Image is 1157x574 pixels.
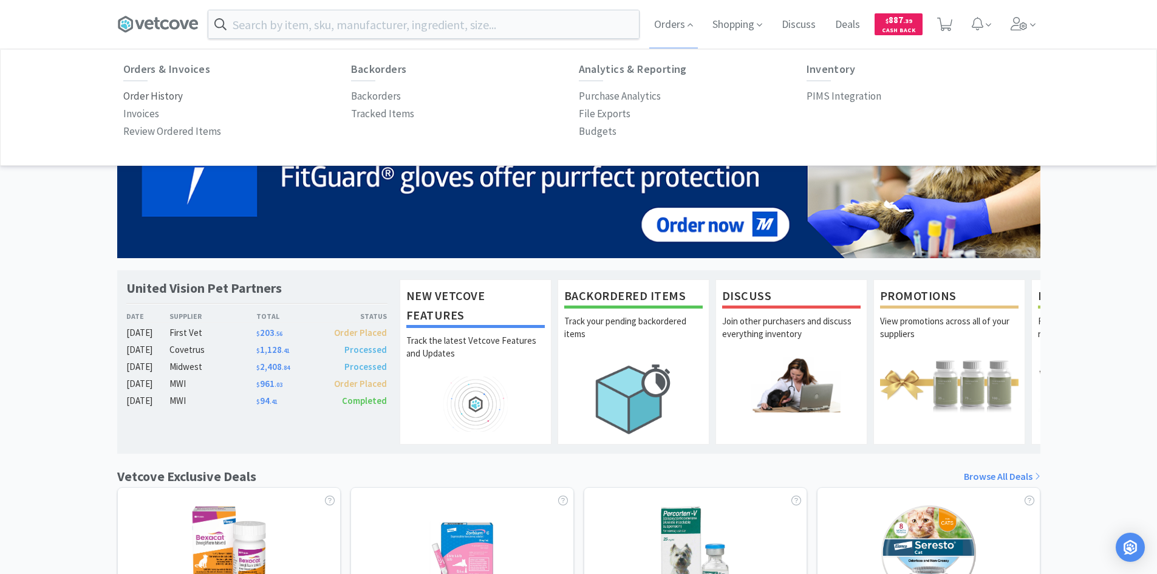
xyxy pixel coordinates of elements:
[777,19,821,30] a: Discuss
[256,347,260,355] span: $
[282,364,290,372] span: . 84
[256,361,290,372] span: 2,408
[722,357,861,412] img: hero_discuss.png
[169,360,256,374] div: Midwest
[875,8,923,41] a: $887.39Cash Back
[579,88,661,104] p: Purchase Analytics
[275,330,282,338] span: . 56
[126,394,170,408] div: [DATE]
[579,123,616,140] a: Budgets
[334,327,387,338] span: Order Placed
[351,106,414,122] p: Tracked Items
[282,347,290,355] span: . 41
[169,343,256,357] div: Covetrus
[351,87,401,105] a: Backorders
[351,63,579,75] h6: Backorders
[256,344,290,355] span: 1,128
[126,360,387,374] a: [DATE]Midwest$2,408.84Processed
[123,88,183,104] p: Order History
[406,286,545,328] h1: New Vetcove Features
[322,310,387,322] div: Status
[880,357,1019,412] img: hero_promotions.png
[344,344,387,355] span: Processed
[564,315,703,357] p: Track your pending backordered items
[169,326,256,340] div: First Vet
[579,106,630,122] p: File Exports
[123,123,221,140] a: Review Ordered Items
[169,310,256,322] div: Supplier
[126,377,170,391] div: [DATE]
[882,27,915,35] span: Cash Back
[873,279,1025,445] a: PromotionsView promotions across all of your suppliers
[579,63,807,75] h6: Analytics & Reporting
[880,286,1019,309] h1: Promotions
[256,364,260,372] span: $
[275,381,282,389] span: . 03
[256,327,282,338] span: 203
[117,73,1040,258] img: 5b85490d2c9a43ef9873369d65f5cc4c_481.png
[123,106,159,122] p: Invoices
[126,343,387,357] a: [DATE]Covetrus$1,128.41Processed
[886,17,889,25] span: $
[117,466,256,487] h1: Vetcove Exclusive Deals
[126,394,387,408] a: [DATE]MWI$94.41Completed
[256,381,260,389] span: $
[351,88,401,104] p: Backorders
[903,17,912,25] span: . 39
[334,378,387,389] span: Order Placed
[558,279,709,445] a: Backordered ItemsTrack your pending backordered items
[807,88,881,104] p: PIMS Integration
[123,87,183,105] a: Order History
[126,360,170,374] div: [DATE]
[406,334,545,377] p: Track the latest Vetcove Features and Updates
[342,395,387,406] span: Completed
[169,394,256,408] div: MWI
[880,315,1019,357] p: View promotions across all of your suppliers
[722,315,861,357] p: Join other purchasers and discuss everything inventory
[123,63,351,75] h6: Orders & Invoices
[256,310,322,322] div: Total
[123,105,159,123] a: Invoices
[256,395,278,406] span: 94
[886,14,912,26] span: 887
[715,279,867,445] a: DiscussJoin other purchasers and discuss everything inventory
[126,377,387,391] a: [DATE]MWI$961.03Order Placed
[579,105,630,123] a: File Exports
[400,279,551,445] a: New Vetcove FeaturesTrack the latest Vetcove Features and Updates
[344,361,387,372] span: Processed
[169,377,256,391] div: MWI
[126,279,282,297] h1: United Vision Pet Partners
[579,87,661,105] a: Purchase Analytics
[807,87,881,105] a: PIMS Integration
[208,10,639,38] input: Search by item, sku, manufacturer, ingredient, size...
[830,19,865,30] a: Deals
[270,398,278,406] span: . 41
[256,330,260,338] span: $
[1116,533,1145,562] div: Open Intercom Messenger
[564,357,703,440] img: hero_backorders.png
[256,398,260,406] span: $
[406,377,545,432] img: hero_feature_roadmap.png
[964,469,1040,485] a: Browse All Deals
[564,286,703,309] h1: Backordered Items
[126,310,170,322] div: Date
[722,286,861,309] h1: Discuss
[126,326,170,340] div: [DATE]
[351,105,414,123] a: Tracked Items
[126,343,170,357] div: [DATE]
[256,378,282,389] span: 961
[807,63,1034,75] h6: Inventory
[126,326,387,340] a: [DATE]First Vet$203.56Order Placed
